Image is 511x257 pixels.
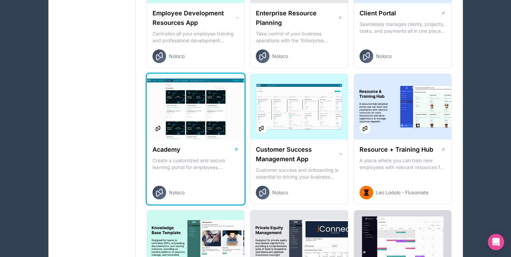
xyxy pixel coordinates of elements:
span: Leo Lodolo - Fluxomate [376,189,428,196]
span: Noloco [169,53,185,60]
span: Noloco [272,53,288,60]
h1: Academy [152,145,180,154]
div: Open Intercom Messenger [488,234,504,250]
h1: Client Portal [360,9,396,18]
span: Noloco [376,53,392,60]
p: Take control of your business operations with the 'Enterprise Resource Planning' template. This c... [256,30,342,44]
p: Centralize all your employee training and professional development resources in one place. Whethe... [152,30,239,44]
span: Noloco [272,189,288,196]
h1: Customer Success Management App [256,145,338,164]
span: Noloco [169,189,185,196]
p: Create a customized and secure learning portal for employees, customers or partners. Organize les... [152,157,239,171]
p: Seamlessly manages clients, projects, tasks, and payments all in one place An interactive platfor... [360,21,446,34]
p: A place where you can train new employees with relevant resources for each department and allow s... [360,157,446,171]
h1: Employee Development Resources App [152,9,235,28]
p: Customer success and onboarding is essential to driving your business forward and ensuring retent... [256,167,342,180]
h1: Resource + Training Hub [360,145,433,154]
h1: Enterprise Resource Planning [256,9,337,28]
